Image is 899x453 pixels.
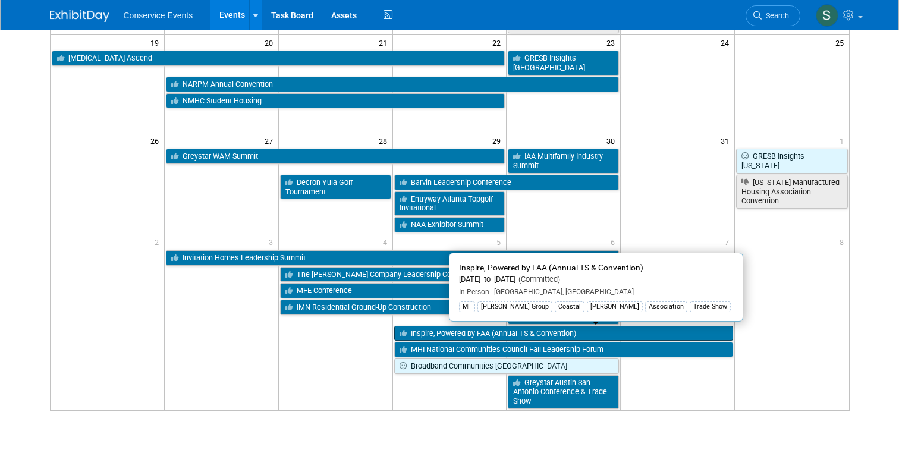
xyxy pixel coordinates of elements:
div: [DATE] to [DATE] [459,275,733,285]
div: MF [459,301,475,312]
a: Inspire, Powered by FAA (Annual TS & Convention) [394,326,734,341]
span: Inspire, Powered by FAA (Annual TS & Convention) [459,263,643,272]
span: 23 [605,35,620,50]
a: GRESB Insights [US_STATE] [736,149,847,173]
span: In-Person [459,288,489,296]
a: Decron Yula Golf Tournament [280,175,391,199]
span: 7 [724,234,734,249]
img: Savannah Doctor [816,4,838,27]
span: 5 [495,234,506,249]
span: Conservice Events [124,11,193,20]
a: Greystar WAM Summit [166,149,505,164]
a: [MEDICAL_DATA] Ascend [52,51,505,66]
span: 6 [609,234,620,249]
span: 25 [834,35,849,50]
span: Search [762,11,789,20]
span: 30 [605,133,620,148]
div: [PERSON_NAME] Group [477,301,552,312]
a: The [PERSON_NAME] Company Leadership Conference [280,267,733,282]
a: IAA Multifamily Industry Summit [508,149,619,173]
a: Entryway Atlanta Topgolf Invitational [394,191,505,216]
span: 29 [491,133,506,148]
a: [US_STATE] Manufactured Housing Association Convention [736,175,847,209]
span: 21 [378,35,392,50]
span: (Committed) [515,275,560,284]
div: Coastal [555,301,584,312]
a: MHI National Communities Council Fall Leadership Forum [394,342,734,357]
a: Barvin Leadership Conference [394,175,620,190]
a: Broadband Communities [GEOGRAPHIC_DATA] [394,358,620,374]
a: MFE Conference [280,283,620,298]
a: GRESB Insights [GEOGRAPHIC_DATA] [508,51,619,75]
span: 24 [719,35,734,50]
a: Invitation Homes Leadership Summit [166,250,619,266]
span: 31 [719,133,734,148]
a: Greystar Austin-San Antonio Conference & Trade Show [508,375,619,409]
span: 3 [268,234,278,249]
div: Trade Show [690,301,731,312]
a: NAA Exhibitor Summit [394,217,505,232]
span: 8 [838,234,849,249]
span: 2 [153,234,164,249]
a: NMHC Student Housing [166,93,505,109]
img: ExhibitDay [50,10,109,22]
span: 19 [149,35,164,50]
a: IMN Residential Ground-Up Construction [280,300,505,315]
span: 22 [491,35,506,50]
a: NARPM Annual Convention [166,77,619,92]
span: 28 [378,133,392,148]
span: 4 [382,234,392,249]
span: 1 [838,133,849,148]
a: Search [746,5,800,26]
div: [PERSON_NAME] [587,301,643,312]
div: Association [645,301,687,312]
span: 26 [149,133,164,148]
span: [GEOGRAPHIC_DATA], [GEOGRAPHIC_DATA] [489,288,634,296]
span: 20 [263,35,278,50]
span: 27 [263,133,278,148]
